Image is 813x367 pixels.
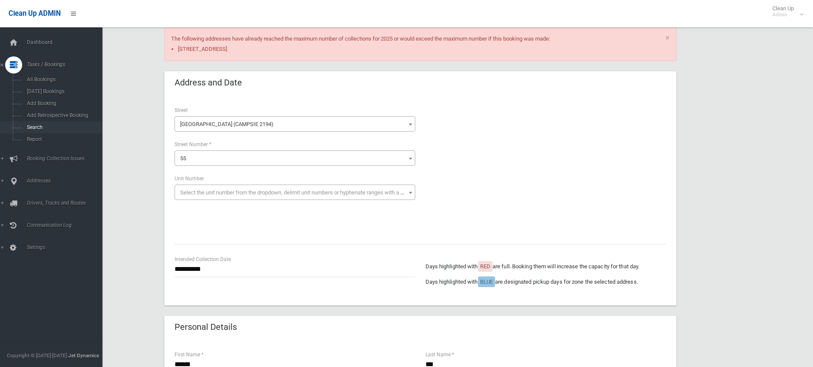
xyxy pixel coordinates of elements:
[24,88,102,94] span: [DATE] Bookings
[425,277,666,287] p: Days highlighted with are designated pickup days for zone the selected address.
[175,116,415,132] span: Ninth Avenue (CAMPSIE 2194)
[177,118,413,130] span: Ninth Avenue (CAMPSIE 2194)
[180,155,186,161] span: 55
[175,150,415,166] span: 55
[24,62,109,68] span: Tasks / Bookings
[480,279,493,285] span: BLUE
[24,112,102,118] span: Add Retrospective Booking
[24,124,102,130] span: Search
[164,319,247,335] header: Personal Details
[178,44,670,54] li: [STREET_ADDRESS]
[665,34,670,42] a: ×
[24,136,102,142] span: Report
[480,263,490,270] span: RED
[24,156,109,161] span: Booking Collection Issues
[24,244,109,250] span: Settings
[772,12,794,18] small: Admin
[768,5,802,18] span: Clean Up
[24,200,109,206] span: Drivers, Trucks and Routes
[24,100,102,106] span: Add Booking
[177,153,413,164] span: 55
[180,189,419,196] span: Select the unit number from the dropdown, delimit unit numbers or hyphenate ranges with a comma
[164,74,252,91] header: Address and Date
[68,352,99,358] strong: Jet Dynamics
[164,27,676,61] div: The following addresses have already reached the maximum number of collections for 2025 or would ...
[24,76,102,82] span: All Bookings
[425,261,666,272] p: Days highlighted with are full. Booking them will increase the capacity for that day.
[24,39,109,45] span: Dashboard
[9,9,61,18] span: Clean Up ADMIN
[24,178,109,184] span: Addresses
[24,222,109,228] span: Communication Log
[7,352,67,358] span: Copyright © [DATE]-[DATE]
